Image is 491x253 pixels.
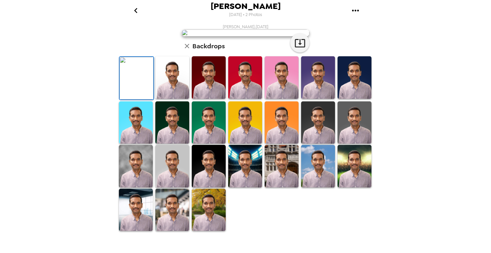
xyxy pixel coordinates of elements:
[211,2,281,11] span: [PERSON_NAME]
[182,29,309,36] img: user
[120,57,153,99] img: Original
[192,41,225,51] h6: Backdrops
[223,24,269,29] span: [PERSON_NAME] , [DATE]
[229,11,262,19] span: [DATE] • 2 Photos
